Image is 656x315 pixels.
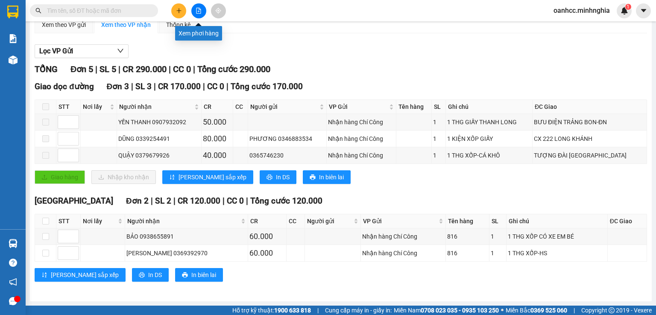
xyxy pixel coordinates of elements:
[9,239,18,248] img: warehouse-icon
[151,196,153,206] span: |
[100,64,116,74] span: SL 5
[91,170,156,184] button: downloadNhập kho nhận
[148,270,162,280] span: In DS
[447,151,531,160] div: 1 THG XỐP-CÁ KHÔ
[35,268,126,282] button: sort-ascending[PERSON_NAME] sắp xếp
[508,232,606,241] div: 1 THG XỐP CÓ XE EM BÉ
[491,232,504,241] div: 1
[530,307,567,314] strong: 0369 525 060
[197,64,270,74] span: Tổng cước 290.000
[9,278,17,286] span: notification
[107,82,129,91] span: Đơn 3
[319,172,344,182] span: In biên lai
[250,102,318,111] span: Người gửi
[489,214,506,228] th: SL
[117,47,124,54] span: down
[42,20,86,29] div: Xem theo VP gửi
[233,100,248,114] th: CC
[211,3,226,18] button: aim
[56,214,81,228] th: STT
[203,82,205,91] span: |
[70,64,93,74] span: Đơn 5
[303,170,351,184] button: printerIn biên lai
[41,272,47,279] span: sort-ascending
[83,102,108,111] span: Nơi lấy
[227,196,244,206] span: CC 0
[274,307,311,314] strong: 1900 633 818
[135,82,152,91] span: SL 3
[83,216,116,226] span: Nơi lấy
[126,248,246,258] div: [PERSON_NAME] 0369392970
[158,82,201,91] span: CR 170.000
[155,196,171,206] span: SL 2
[123,64,167,74] span: CR 290.000
[608,214,647,228] th: ĐC Giao
[35,196,113,206] span: [GEOGRAPHIC_DATA]
[627,4,630,10] span: 1
[362,232,444,241] div: Nhận hàng Chí Công
[35,64,58,74] span: TỔNG
[232,306,311,315] span: Hỗ trợ kỹ thuật:
[9,297,17,305] span: message
[266,174,272,181] span: printer
[101,20,151,29] div: Xem theo VP nhận
[193,64,195,74] span: |
[154,82,156,91] span: |
[248,214,287,228] th: CR
[287,214,305,228] th: CC
[421,307,499,314] strong: 0708 023 035 - 0935 103 250
[249,230,285,242] div: 60.000
[7,6,18,18] img: logo-vxr
[215,8,221,14] span: aim
[35,82,94,91] span: Giao dọc đường
[325,306,392,315] span: Cung cấp máy in - giấy in:
[361,245,446,262] td: Nhận hàng Chí Công
[191,3,206,18] button: file-add
[533,100,647,114] th: ĐC Giao
[362,248,444,258] div: Nhận hàng Chí Công
[246,196,248,206] span: |
[118,134,200,143] div: DŨNG 0339254491
[202,100,233,114] th: CR
[329,102,387,111] span: VP Gửi
[118,117,200,127] div: YẾN THANH 0907932092
[636,3,651,18] button: caret-down
[203,116,231,128] div: 50.000
[162,170,253,184] button: sort-ascending[PERSON_NAME] sắp xếp
[249,247,285,259] div: 60.000
[396,100,432,114] th: Tên hàng
[433,134,444,143] div: 1
[196,8,202,14] span: file-add
[203,149,231,161] div: 40.000
[179,172,246,182] span: [PERSON_NAME] sắp xếp
[432,100,445,114] th: SL
[169,174,175,181] span: sort-ascending
[317,306,319,315] span: |
[250,196,322,206] span: Tổng cước 120.000
[640,7,647,15] span: caret-down
[56,100,81,114] th: STT
[433,151,444,160] div: 1
[447,117,531,127] div: 1 THG GIẤY THANH LONG
[223,196,225,206] span: |
[533,114,647,131] td: BƯU ĐIỆN TRẢNG BON-ĐN
[447,134,531,143] div: 1 KIỆN XỐP GIẤY
[249,151,325,160] div: 0365746230
[176,8,182,14] span: plus
[327,147,396,164] td: Nhận hàng Chí Công
[203,133,231,145] div: 80.000
[126,196,149,206] span: Đơn 2
[35,44,129,58] button: Lọc VP Gửi
[533,147,647,164] td: TƯỢNG ĐÀI [GEOGRAPHIC_DATA]
[173,64,191,74] span: CC 0
[175,26,222,41] div: Xem phơi hàng
[307,216,352,226] span: Người gửi
[9,259,17,267] span: question-circle
[447,248,488,258] div: 816
[119,102,193,111] span: Người nhận
[166,20,190,29] div: Thống kê
[361,228,446,245] td: Nhận hàng Chí Công
[260,170,296,184] button: printerIn DS
[547,5,617,16] span: oanhcc.minhnghia
[191,270,216,280] span: In biên lai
